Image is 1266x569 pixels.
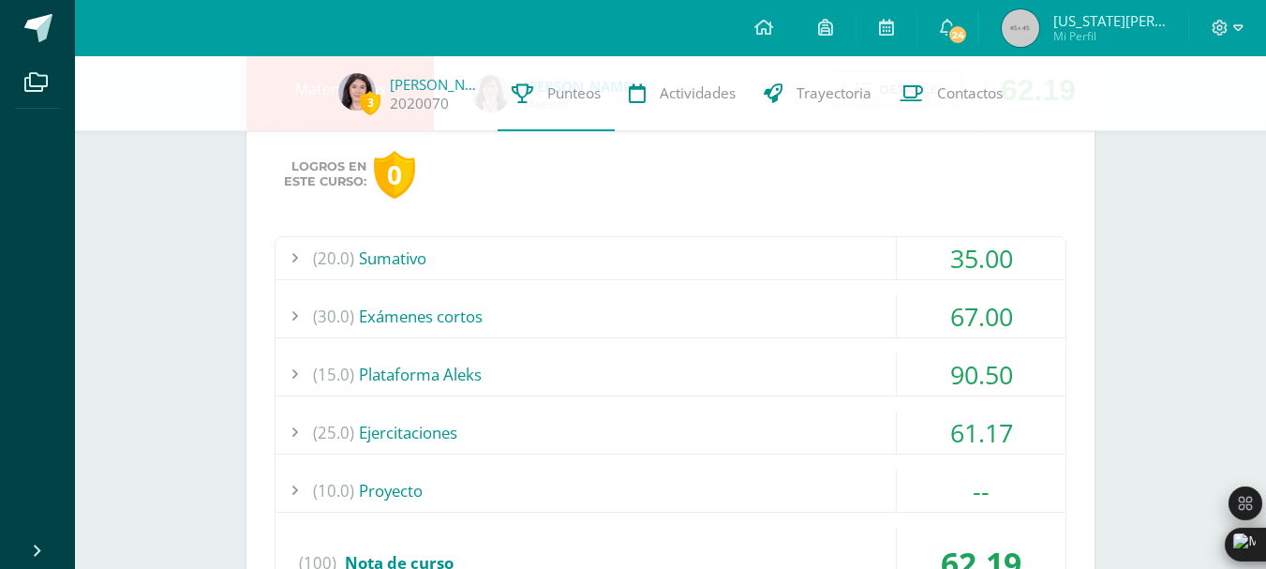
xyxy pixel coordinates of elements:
span: Contactos [937,83,1003,103]
span: 3 [360,91,380,114]
span: [US_STATE][PERSON_NAME] [1053,11,1166,30]
span: Logros en este curso: [284,159,366,189]
a: Punteos [498,56,615,131]
a: Trayectoria [750,56,886,131]
span: (25.0) [313,412,354,454]
div: Sumativo [276,237,1065,279]
a: 2020070 [390,94,449,113]
img: 74b693ae528abe3e0f019ca1ca4ba6b1.png [338,73,376,111]
div: 35.00 [897,237,1065,279]
div: Proyecto [276,470,1065,512]
span: Actividades [660,83,736,103]
span: (15.0) [313,353,354,396]
span: Trayectoria [797,83,871,103]
span: Mi Perfil [1053,28,1166,44]
span: (30.0) [313,295,354,337]
span: (20.0) [313,237,354,279]
div: Exámenes cortos [276,295,1065,337]
div: -- [897,470,1065,512]
div: 0 [374,151,415,199]
div: 61.17 [897,412,1065,454]
div: 67.00 [897,295,1065,337]
div: Ejercitaciones [276,412,1065,454]
div: 90.50 [897,353,1065,396]
a: [PERSON_NAME] [390,75,484,94]
a: Contactos [886,56,1017,131]
a: Actividades [615,56,750,131]
div: Plataforma Aleks [276,353,1065,396]
span: 24 [947,24,968,45]
span: (10.0) [313,470,354,512]
img: 45x45 [1002,9,1039,47]
span: Punteos [547,83,601,103]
